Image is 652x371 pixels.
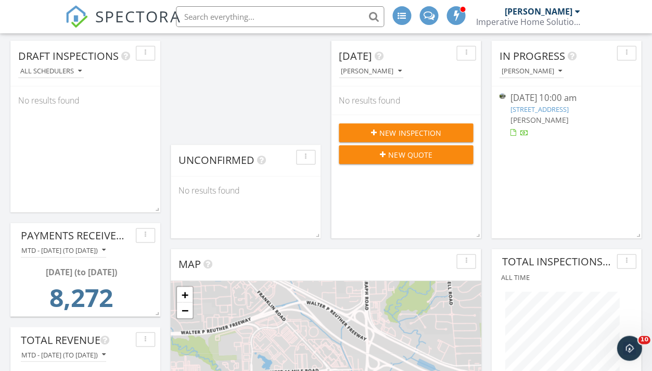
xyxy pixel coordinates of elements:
[499,93,505,99] img: streetview
[65,5,88,28] img: The Best Home Inspection Software - Spectora
[499,65,564,79] button: [PERSON_NAME]
[617,336,642,361] iframe: Intercom live chat
[476,17,580,27] div: Imperative Home Solutions
[178,257,201,271] span: Map
[177,302,193,318] a: Zoom out
[10,86,160,114] div: No results found
[501,68,561,75] div: [PERSON_NAME]
[21,247,106,254] div: MTD - [DATE] (to [DATE])
[18,49,119,63] span: Draft Inspections
[510,92,622,105] div: [DATE] 10:00 am
[178,153,254,167] span: Unconfirmed
[331,86,481,114] div: No results found
[510,105,569,114] a: [STREET_ADDRESS]
[21,244,106,258] button: MTD - [DATE] (to [DATE])
[388,149,432,160] span: New Quote
[505,6,572,17] div: [PERSON_NAME]
[176,6,384,27] input: Search everything...
[20,68,82,75] div: All schedulers
[379,127,441,138] span: New Inspection
[21,332,132,348] div: Total Revenue
[177,287,193,302] a: Zoom in
[21,228,132,244] div: Payments Received
[339,65,403,79] button: [PERSON_NAME]
[510,115,569,125] span: [PERSON_NAME]
[171,176,321,204] div: No results found
[21,348,106,362] button: MTD - [DATE] (to [DATE])
[339,123,473,142] button: New Inspection
[638,336,650,344] span: 10
[502,254,612,270] div: Total Inspections By Year
[24,278,138,322] td: 8271.54
[499,92,633,138] a: [DATE] 10:00 am [STREET_ADDRESS] [PERSON_NAME]
[341,68,401,75] div: [PERSON_NAME]
[339,49,372,63] span: [DATE]
[65,14,181,36] a: SPECTORA
[95,5,181,27] span: SPECTORA
[24,266,138,278] div: [DATE] (to [DATE])
[499,49,565,63] span: In Progress
[339,145,473,164] button: New Quote
[18,65,84,79] button: All schedulers
[21,351,106,358] div: MTD - [DATE] (to [DATE])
